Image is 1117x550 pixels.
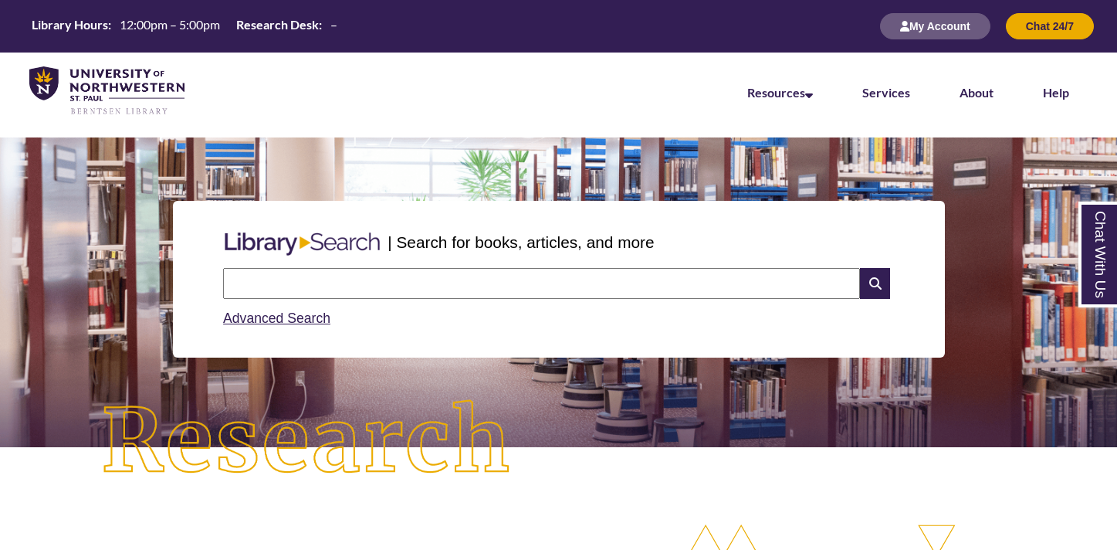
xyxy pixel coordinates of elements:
[862,85,910,100] a: Services
[1043,85,1069,100] a: Help
[747,85,813,100] a: Resources
[29,66,184,116] img: UNWSP Library Logo
[960,85,993,100] a: About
